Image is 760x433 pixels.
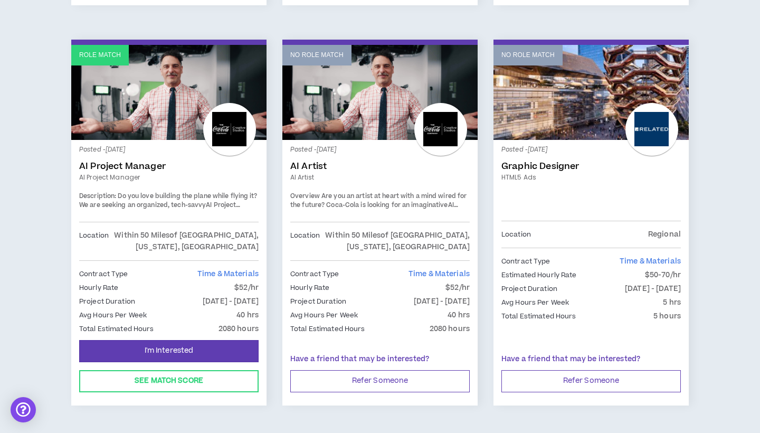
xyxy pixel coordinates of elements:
a: AI Project Manager [79,161,259,172]
p: Posted - [DATE] [501,145,681,155]
a: No Role Match [493,45,689,140]
p: Contract Type [501,256,550,267]
p: Posted - [DATE] [290,145,470,155]
button: Refer Someone [290,370,470,392]
p: 40 hrs [236,309,259,321]
p: Contract Type [290,268,339,280]
a: No Role Match [282,45,478,140]
span: Are you an artist at heart with a mind wired for the future? Coca-Cola is looking for an imaginative [290,192,467,210]
p: Estimated Hourly Rate [501,269,577,281]
p: Contract Type [79,268,128,280]
p: Hourly Rate [290,282,329,294]
p: [DATE] - [DATE] [414,296,470,307]
p: $50-70/hr [645,269,681,281]
p: Total Estimated Hours [290,323,365,335]
p: 2080 hours [218,323,259,335]
p: Avg Hours Per Week [501,297,569,308]
p: [DATE] - [DATE] [625,283,681,295]
strong: Overview [290,192,320,201]
a: AI Artist [290,173,470,182]
button: Refer Someone [501,370,681,392]
a: AI Project Manager [79,173,259,182]
p: Total Estimated Hours [79,323,154,335]
strong: Description: [79,192,116,201]
p: Location [79,230,109,253]
p: Project Duration [501,283,557,295]
p: Total Estimated Hours [501,310,576,322]
a: Graphic Designer [501,161,681,172]
p: Have a friend that may be interested? [501,354,681,365]
a: HTML5 Ads [501,173,681,182]
p: Avg Hours Per Week [290,309,358,321]
p: No Role Match [290,50,344,60]
span: I'm Interested [145,346,194,356]
p: No Role Match [501,50,555,60]
p: 5 hours [653,310,681,322]
p: Posted - [DATE] [79,145,259,155]
p: Location [501,229,531,240]
span: Time & Materials [620,256,681,267]
p: Hourly Rate [79,282,118,294]
a: Role Match [71,45,267,140]
a: AI Artist [290,161,470,172]
span: Time & Materials [197,269,259,279]
p: Within 50 Miles of [GEOGRAPHIC_DATA], [US_STATE], [GEOGRAPHIC_DATA] [109,230,259,253]
p: 5 hrs [663,297,681,308]
div: Open Intercom Messenger [11,397,36,422]
p: Regional [648,229,681,240]
p: $52/hr [234,282,259,294]
button: See Match Score [79,370,259,392]
button: I'm Interested [79,340,259,362]
p: Project Duration [290,296,346,307]
p: $52/hr [445,282,470,294]
p: Role Match [79,50,121,60]
p: Location [290,230,320,253]
p: Have a friend that may be interested? [290,354,470,365]
p: [DATE] - [DATE] [203,296,259,307]
span: Do you love building the plane while flying it? We are seeking an organized, tech-savvy [79,192,258,210]
p: Project Duration [79,296,135,307]
strong: AI Project Manager [79,201,240,219]
strong: AI Artist [290,201,458,219]
p: Within 50 Miles of [GEOGRAPHIC_DATA], [US_STATE], [GEOGRAPHIC_DATA] [320,230,470,253]
p: Avg Hours Per Week [79,309,147,321]
p: 40 hrs [448,309,470,321]
span: Time & Materials [408,269,470,279]
p: 2080 hours [430,323,470,335]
